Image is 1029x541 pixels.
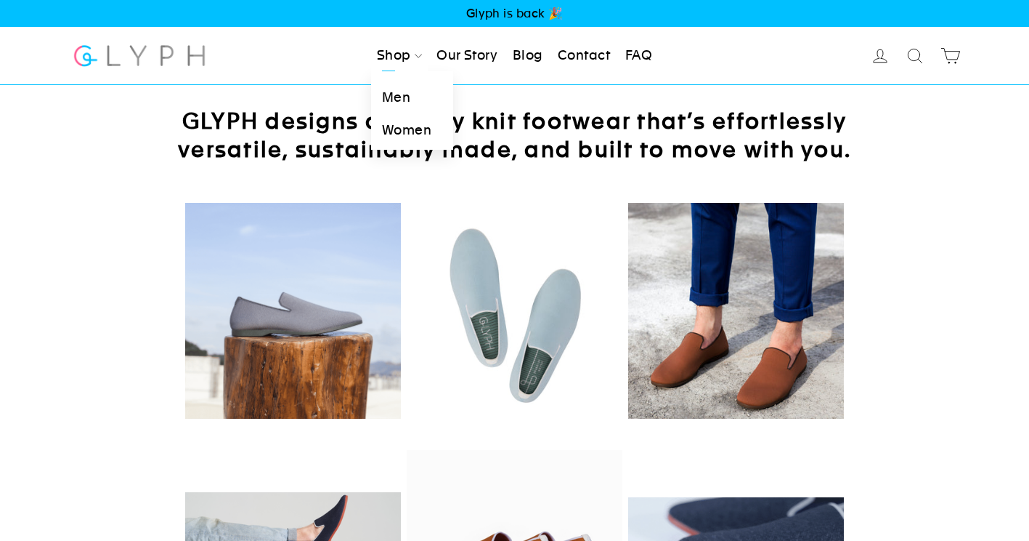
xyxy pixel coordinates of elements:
[152,107,878,164] h2: GLYPH designs digitally knit footwear that’s effortlessly versatile, sustainably made, and built ...
[431,40,503,72] a: Our Story
[371,40,428,72] a: Shop
[1009,208,1029,334] iframe: Glyph - Referral program
[619,40,658,72] a: FAQ
[507,40,549,72] a: Blog
[72,36,208,75] img: Glyph
[371,40,658,72] ul: Primary
[371,81,453,114] a: Men
[371,114,453,147] a: Women
[552,40,616,72] a: Contact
